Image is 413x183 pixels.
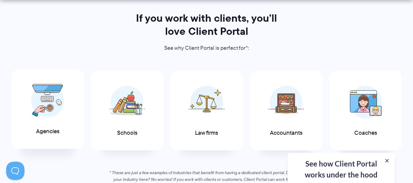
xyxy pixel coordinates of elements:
[91,71,164,151] a: Schools
[117,130,137,136] span: Schools
[36,128,59,135] span: Agencies
[128,12,286,38] h2: If you work with clients, you’ll love Client Portal
[128,44,286,53] p: See why Client Portal is perfect for*:
[329,71,402,151] a: Coaches
[109,170,304,182] em: * These are just a few examples of industries that benefit from having a dedicated client portal....
[195,130,218,136] span: Law firms
[250,71,323,151] a: Accountants
[170,71,243,151] a: Law firms
[270,130,302,136] span: Accountants
[354,130,377,136] span: Coaches
[6,162,24,180] iframe: Toggle Customer Support
[11,69,84,149] a: Agencies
